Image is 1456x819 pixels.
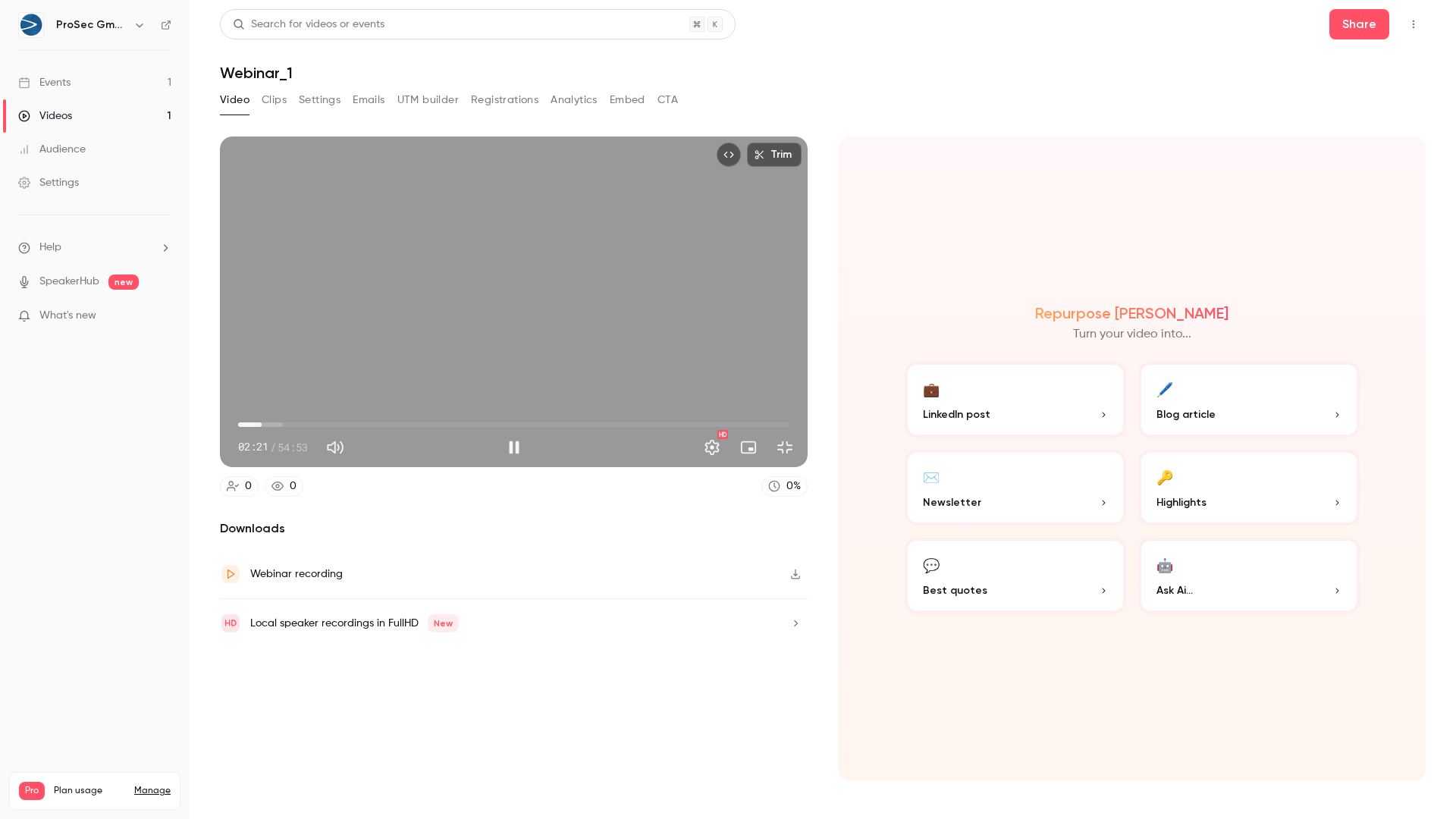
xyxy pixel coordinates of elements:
button: Exit full screen [770,432,800,463]
div: Webinar recording [250,565,343,583]
div: 02:21 [238,439,308,455]
a: 0 [220,476,259,497]
span: 54:53 [278,439,308,455]
div: 💬 [923,553,940,576]
img: ProSec GmbH [19,13,43,37]
button: Trim [747,143,802,167]
span: Blog article [1156,406,1216,422]
div: 0 % [786,479,801,494]
button: Registrations [471,88,538,112]
span: / [270,439,276,455]
button: Settings [299,88,340,112]
button: Embed [610,88,645,112]
h6: ProSec GmbH [56,17,127,33]
span: Best quotes [923,582,987,598]
div: 🖊️ [1156,377,1173,400]
button: Settings [697,432,727,463]
div: 0 [245,479,252,494]
div: Videos [18,108,72,124]
button: 🤖Ask Ai... [1138,538,1360,613]
button: Pause [499,432,529,463]
span: Ask Ai... [1156,582,1193,598]
div: Local speaker recordings in FullHD [250,614,459,632]
button: Analytics [551,88,598,112]
li: help-dropdown-opener [18,240,171,256]
span: New [428,614,459,632]
h1: Webinar_1 [220,64,1426,82]
button: 🔑Highlights [1138,450,1360,526]
a: 0 [265,476,303,497]
button: ✉️Newsletter [905,450,1126,526]
div: 🔑 [1156,465,1173,488]
button: Mute [320,432,350,463]
span: LinkedIn post [923,406,990,422]
h2: Downloads [220,519,808,538]
a: Manage [134,785,171,797]
button: UTM builder [397,88,459,112]
h2: Repurpose [PERSON_NAME] [1035,304,1228,322]
div: Audience [18,142,86,157]
button: Clips [262,88,287,112]
div: 💼 [923,377,940,400]
div: 0 [290,479,297,494]
button: 💼LinkedIn post [905,362,1126,438]
span: Newsletter [923,494,981,510]
button: Turn on miniplayer [733,432,764,463]
a: SpeakerHub [39,274,99,290]
span: What's new [39,308,96,324]
button: 🖊️Blog article [1138,362,1360,438]
button: Emails [353,88,384,112]
span: 02:21 [238,439,268,455]
button: Top Bar Actions [1401,12,1426,36]
div: Settings [18,175,79,190]
span: new [108,275,139,290]
span: Pro [19,782,45,800]
button: CTA [657,88,678,112]
button: Embed video [717,143,741,167]
button: Video [220,88,249,112]
div: ✉️ [923,465,940,488]
a: 0% [761,476,808,497]
button: 💬Best quotes [905,538,1126,613]
span: Plan usage [54,785,125,797]
button: Share [1329,9,1389,39]
span: Help [39,240,61,256]
div: Events [18,75,71,90]
div: Search for videos or events [233,17,384,33]
div: HD [717,430,728,439]
span: Highlights [1156,494,1207,510]
p: Turn your video into... [1073,325,1191,344]
div: 🤖 [1156,553,1173,576]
